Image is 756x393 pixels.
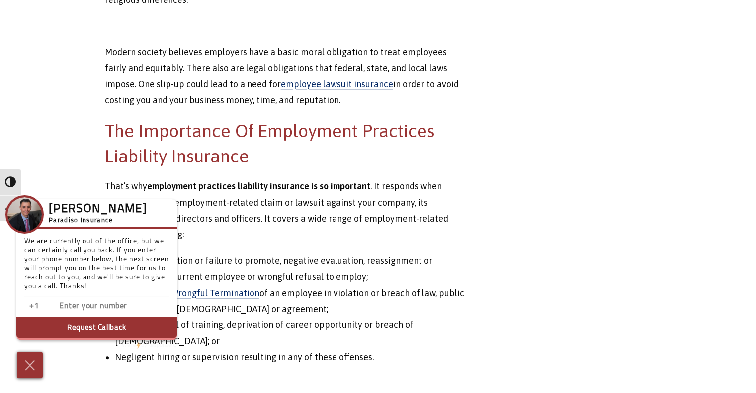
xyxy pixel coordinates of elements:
li: of an employee in violation or breach of law, public policy or a non-[DEMOGRAPHIC_DATA] or agreem... [115,285,464,317]
p: That’s why . It responds when someone files an employment-related claim or lawsuit against your c... [105,178,464,243]
li: Wrongful denial of training, deprivation of career opportunity or breach of [DEMOGRAPHIC_DATA]; or [115,317,464,349]
li: Negligent hiring or supervision resulting in any of these offenses. [115,349,464,365]
h2: The Importance Of Employment Practices Liability Insurance [105,118,464,168]
button: Request Callback [16,317,177,340]
img: Powered by icon [136,341,141,349]
span: We're by [122,342,147,348]
strong: employment practices liability insurance is so important [147,181,370,191]
a: employee lawsuit insurance [281,79,393,89]
a: Insurance For Wrongful Termination [115,288,259,298]
p: Modern society believes employers have a basic moral obligation to treat employees fairly and equ... [105,44,464,109]
li: Wrongful demotion or failure to promote, negative evaluation, reassignment or discipline of a cur... [115,253,464,285]
img: Cross icon [22,357,37,373]
a: We'rePowered by iconbyResponseiQ [122,342,177,348]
